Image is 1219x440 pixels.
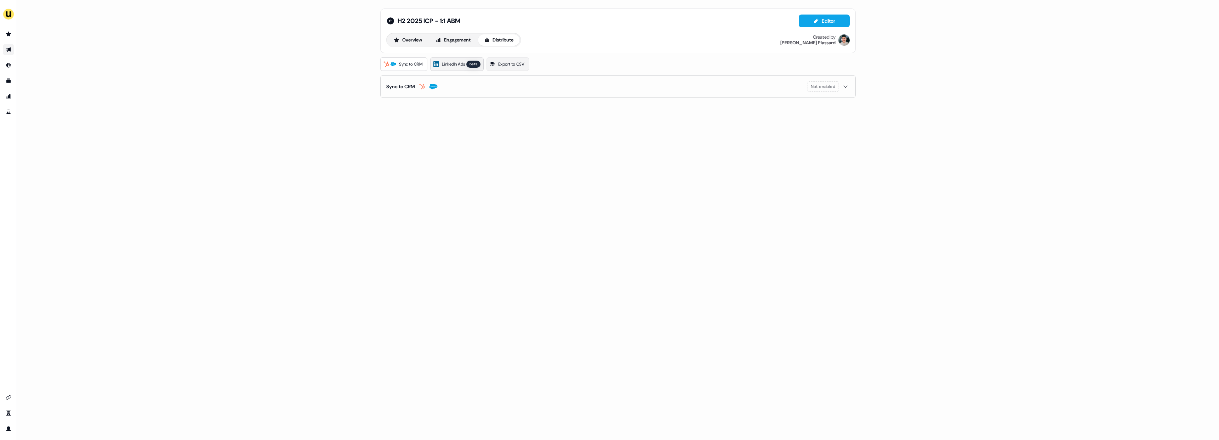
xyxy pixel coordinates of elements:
div: beta [466,61,481,68]
a: Go to Inbound [3,60,14,71]
a: Export to CSV [487,57,529,71]
div: Sync to CRM [386,83,415,90]
a: Go to integrations [3,392,14,403]
a: Go to prospects [3,28,14,40]
a: Go to outbound experience [3,44,14,55]
a: Go to templates [3,75,14,87]
img: Vincent [838,34,850,46]
button: Sync to CRMNot enabled [386,76,850,98]
span: LinkedIn Ads [442,61,465,68]
span: H2 2025 ICP - 1:1 ABM [398,17,460,25]
button: Overview [388,34,428,46]
a: Go to team [3,407,14,419]
div: [PERSON_NAME] Plassard [780,40,836,46]
span: Export to CSV [498,61,524,68]
a: Go to profile [3,423,14,434]
a: Go to experiments [3,106,14,118]
a: LinkedIn Adsbeta [430,57,484,71]
button: Engagement [429,34,477,46]
button: Editor [799,15,850,27]
div: Created by [813,34,836,40]
a: Sync to CRM [380,57,427,71]
a: Go to attribution [3,91,14,102]
a: Editor [799,18,850,26]
span: Sync to CRM [399,61,423,68]
span: Not enabled [811,83,835,90]
button: Distribute [478,34,519,46]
